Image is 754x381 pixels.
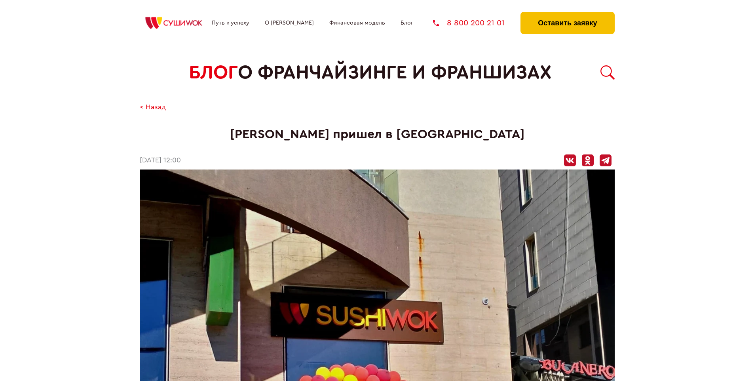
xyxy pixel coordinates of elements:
[329,20,385,26] a: Финансовая модель
[140,103,166,112] a: < Назад
[140,156,181,165] time: [DATE] 12:00
[238,62,551,84] span: о франчайзинге и франшизах
[433,19,505,27] a: 8 800 200 21 01
[189,62,238,84] span: БЛОГ
[447,19,505,27] span: 8 800 200 21 01
[140,127,615,142] h1: [PERSON_NAME] пришел в [GEOGRAPHIC_DATA]
[401,20,413,26] a: Блог
[265,20,314,26] a: О [PERSON_NAME]
[520,12,614,34] button: Оставить заявку
[212,20,249,26] a: Путь к успеху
